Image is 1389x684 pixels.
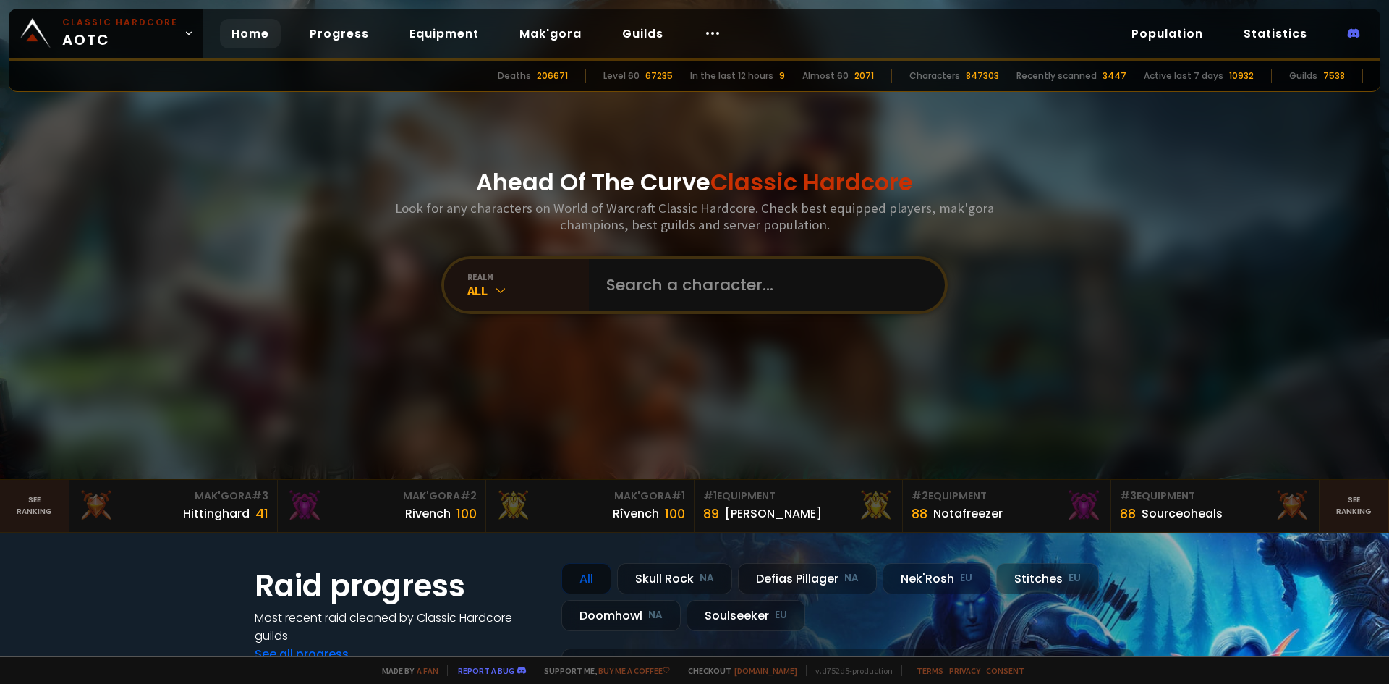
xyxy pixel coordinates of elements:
[1289,69,1317,83] div: Guilds
[986,665,1024,676] a: Consent
[645,69,673,83] div: 67235
[255,646,349,662] a: See all progress
[278,480,486,532] a: Mak'Gora#2Rivench100
[844,571,859,586] small: NA
[1120,504,1136,523] div: 88
[1120,19,1215,48] a: Population
[467,271,589,282] div: realm
[617,563,732,594] div: Skull Rock
[1320,480,1389,532] a: Seeranking
[966,69,999,83] div: 847303
[1111,480,1320,532] a: #3Equipment88Sourceoheals
[255,609,544,645] h4: Most recent raid cleaned by Classic Hardcore guilds
[298,19,381,48] a: Progress
[883,563,990,594] div: Nek'Rosh
[960,571,972,586] small: EU
[1142,504,1223,523] div: Sourceoheals
[613,504,659,523] div: Rîvench
[486,480,694,532] a: Mak'Gora#1Rîvench100
[286,489,477,504] div: Mak'Gora
[694,480,903,532] a: #1Equipment89[PERSON_NAME]
[603,69,640,83] div: Level 60
[389,200,1000,233] h3: Look for any characters on World of Warcraft Classic Hardcore. Check best equipped players, mak'g...
[373,665,438,676] span: Made by
[183,504,250,523] div: Hittinghard
[690,69,773,83] div: In the last 12 hours
[802,69,849,83] div: Almost 60
[598,259,927,311] input: Search a character...
[775,608,787,622] small: EU
[405,504,451,523] div: Rivench
[498,69,531,83] div: Deaths
[252,489,268,503] span: # 3
[561,563,611,594] div: All
[687,600,805,631] div: Soulseeker
[854,69,874,83] div: 2071
[255,563,544,609] h1: Raid progress
[417,665,438,676] a: a fan
[912,489,928,503] span: # 2
[917,665,943,676] a: Terms
[476,165,913,200] h1: Ahead Of The Curve
[1232,19,1319,48] a: Statistics
[806,665,893,676] span: v. d752d5 - production
[1120,489,1310,504] div: Equipment
[467,282,589,299] div: All
[537,69,568,83] div: 206671
[598,665,670,676] a: Buy me a coffee
[909,69,960,83] div: Characters
[949,665,980,676] a: Privacy
[703,504,719,523] div: 89
[703,489,717,503] span: # 1
[648,608,663,622] small: NA
[495,489,685,504] div: Mak'Gora
[460,489,477,503] span: # 2
[9,9,203,58] a: Classic HardcoreAOTC
[738,563,877,594] div: Defias Pillager
[912,504,927,523] div: 88
[665,504,685,523] div: 100
[700,571,714,586] small: NA
[255,504,268,523] div: 41
[1016,69,1097,83] div: Recently scanned
[1323,69,1345,83] div: 7538
[933,504,1003,523] div: Notafreezer
[710,166,913,198] span: Classic Hardcore
[1069,571,1081,586] small: EU
[996,563,1099,594] div: Stitches
[62,16,178,51] span: AOTC
[912,489,1102,504] div: Equipment
[62,16,178,29] small: Classic Hardcore
[1229,69,1254,83] div: 10932
[611,19,675,48] a: Guilds
[703,489,893,504] div: Equipment
[1120,489,1137,503] span: # 3
[903,480,1111,532] a: #2Equipment88Notafreezer
[456,504,477,523] div: 100
[458,665,514,676] a: Report a bug
[508,19,593,48] a: Mak'gora
[1144,69,1223,83] div: Active last 7 days
[1103,69,1126,83] div: 3447
[220,19,281,48] a: Home
[398,19,490,48] a: Equipment
[671,489,685,503] span: # 1
[779,69,785,83] div: 9
[78,489,268,504] div: Mak'Gora
[535,665,670,676] span: Support me,
[734,665,797,676] a: [DOMAIN_NAME]
[69,480,278,532] a: Mak'Gora#3Hittinghard41
[679,665,797,676] span: Checkout
[561,600,681,631] div: Doomhowl
[725,504,822,523] div: [PERSON_NAME]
